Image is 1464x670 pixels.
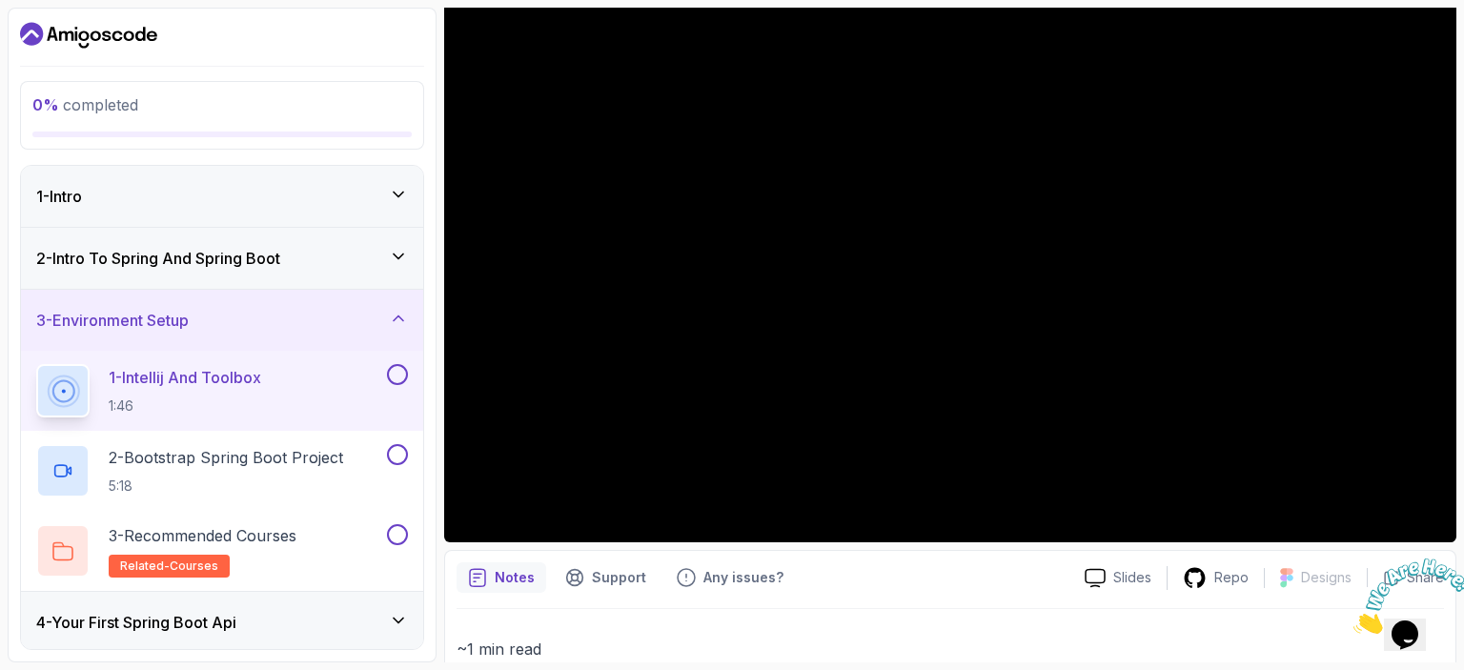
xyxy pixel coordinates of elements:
[21,592,423,653] button: 4-Your First Spring Boot Api
[36,364,408,417] button: 1-Intellij And Toolbox1:46
[495,568,535,587] p: Notes
[1346,551,1464,641] iframe: chat widget
[32,95,138,114] span: completed
[457,562,546,593] button: notes button
[109,396,261,416] p: 1:46
[457,636,1444,662] p: ~1 min read
[21,166,423,227] button: 1-Intro
[1214,568,1249,587] p: Repo
[21,228,423,289] button: 2-Intro To Spring And Spring Boot
[109,477,343,496] p: 5:18
[703,568,783,587] p: Any issues?
[20,20,157,51] a: Dashboard
[109,446,343,469] p: 2 - Bootstrap Spring Boot Project
[1168,566,1264,590] a: Repo
[36,185,82,208] h3: 1 - Intro
[36,247,280,270] h3: 2 - Intro To Spring And Spring Boot
[1113,568,1151,587] p: Slides
[32,95,59,114] span: 0 %
[21,290,423,351] button: 3-Environment Setup
[1301,568,1352,587] p: Designs
[1069,568,1167,588] a: Slides
[8,8,126,83] img: Chat attention grabber
[36,611,236,634] h3: 4 - Your First Spring Boot Api
[592,568,646,587] p: Support
[554,562,658,593] button: Support button
[665,562,795,593] button: Feedback button
[36,524,408,578] button: 3-Recommended Coursesrelated-courses
[36,444,408,497] button: 2-Bootstrap Spring Boot Project5:18
[109,524,296,547] p: 3 - Recommended Courses
[109,366,261,389] p: 1 - Intellij And Toolbox
[36,309,189,332] h3: 3 - Environment Setup
[120,558,218,574] span: related-courses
